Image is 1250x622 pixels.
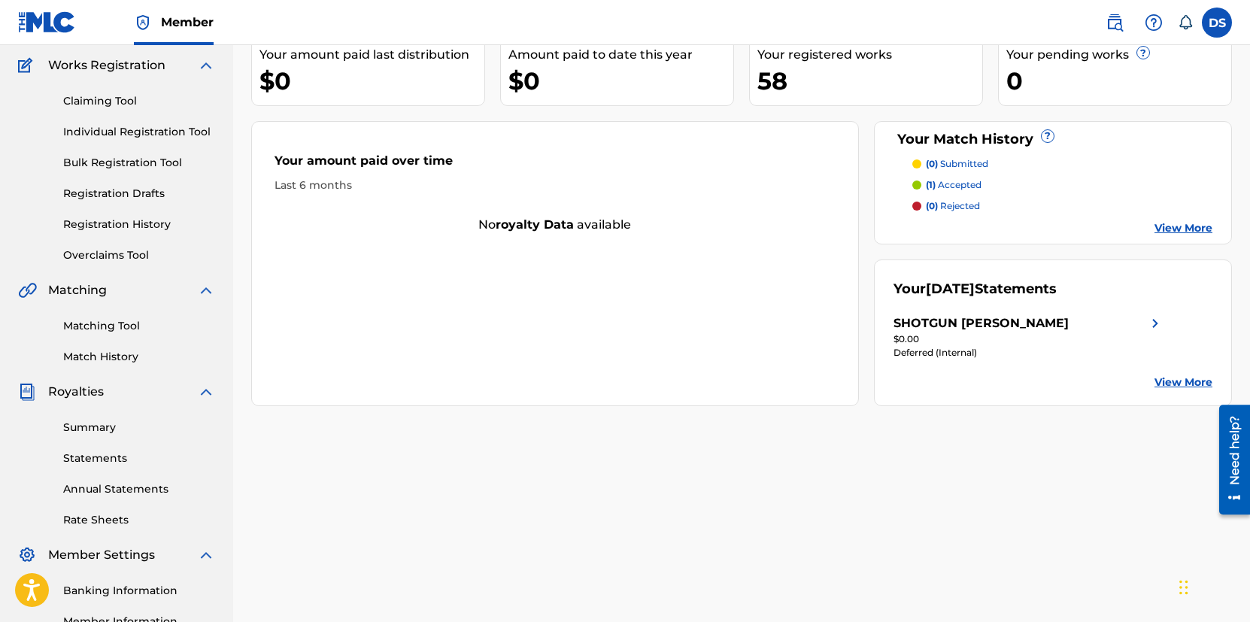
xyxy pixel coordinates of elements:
[894,346,1165,360] div: Deferred (Internal)
[1154,375,1212,390] a: View More
[926,157,988,171] p: submitted
[1146,314,1164,332] img: right chevron icon
[259,64,484,98] div: $0
[161,14,214,31] span: Member
[134,14,152,32] img: Top Rightsholder
[275,152,836,177] div: Your amount paid over time
[63,155,215,171] a: Bulk Registration Tool
[1042,130,1054,142] span: ?
[18,383,36,401] img: Royalties
[63,124,215,140] a: Individual Registration Tool
[18,281,37,299] img: Matching
[1106,14,1124,32] img: search
[1100,8,1130,38] a: Public Search
[894,279,1057,299] div: Your Statements
[63,186,215,202] a: Registration Drafts
[259,46,484,64] div: Your amount paid last distribution
[508,64,733,98] div: $0
[926,158,938,169] span: (0)
[63,583,215,599] a: Banking Information
[757,46,982,64] div: Your registered works
[48,56,165,74] span: Works Registration
[18,56,38,74] img: Works Registration
[275,177,836,193] div: Last 6 months
[926,200,938,211] span: (0)
[508,46,733,64] div: Amount paid to date this year
[1178,15,1193,30] div: Notifications
[926,281,975,297] span: [DATE]
[912,157,1213,171] a: (0) submitted
[496,217,574,232] strong: royalty data
[926,178,981,192] p: accepted
[63,217,215,232] a: Registration History
[63,93,215,109] a: Claiming Tool
[926,179,936,190] span: (1)
[63,451,215,466] a: Statements
[48,281,107,299] span: Matching
[63,318,215,334] a: Matching Tool
[48,546,155,564] span: Member Settings
[63,349,215,365] a: Match History
[894,129,1213,150] div: Your Match History
[894,314,1069,332] div: SHOTGUN [PERSON_NAME]
[48,383,104,401] span: Royalties
[1202,8,1232,38] div: User Menu
[63,512,215,528] a: Rate Sheets
[912,178,1213,192] a: (1) accepted
[18,11,76,33] img: MLC Logo
[1006,64,1231,98] div: 0
[912,199,1213,213] a: (0) rejected
[1006,46,1231,64] div: Your pending works
[1145,14,1163,32] img: help
[63,247,215,263] a: Overclaims Tool
[1154,220,1212,236] a: View More
[1139,8,1169,38] div: Help
[197,281,215,299] img: expand
[197,56,215,74] img: expand
[894,332,1165,346] div: $0.00
[757,64,982,98] div: 58
[18,546,36,564] img: Member Settings
[1137,47,1149,59] span: ?
[926,199,980,213] p: rejected
[894,314,1165,360] a: SHOTGUN [PERSON_NAME]right chevron icon$0.00Deferred (Internal)
[252,216,858,234] div: No available
[63,420,215,435] a: Summary
[197,383,215,401] img: expand
[63,481,215,497] a: Annual Statements
[1175,550,1250,622] iframe: Chat Widget
[197,546,215,564] img: expand
[1179,565,1188,610] div: Drag
[1208,397,1250,522] iframe: Resource Center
